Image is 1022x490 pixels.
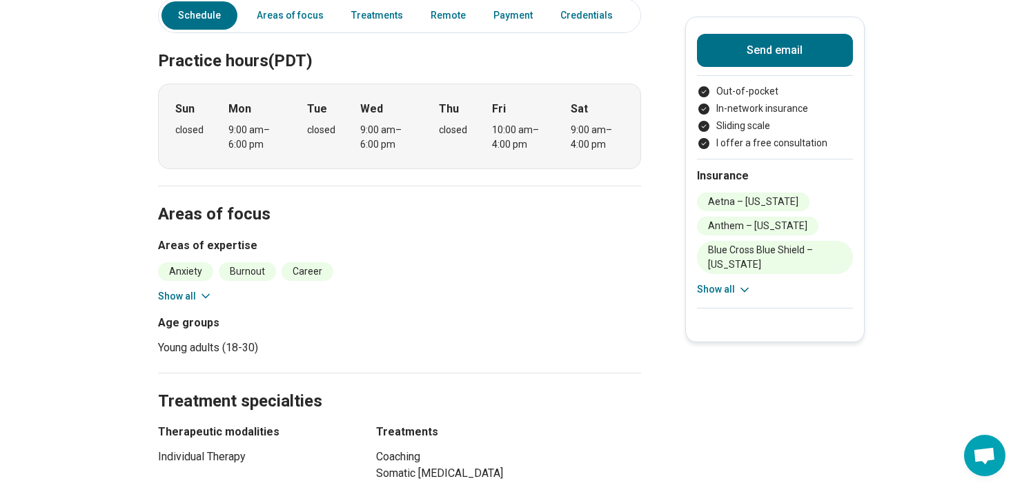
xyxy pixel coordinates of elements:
button: Show all [697,282,751,297]
button: Send email [697,34,853,67]
li: Career [282,262,333,281]
a: Treatments [343,1,411,30]
div: closed [439,123,467,137]
h3: Therapeutic modalities [158,424,351,440]
li: Aetna – [US_STATE] [697,193,809,211]
button: Show all [158,289,213,304]
div: 10:00 am – 4:00 pm [492,123,545,152]
strong: Wed [360,101,383,117]
li: I offer a free consultation [697,136,853,150]
li: Individual Therapy [158,449,351,465]
div: closed [307,123,335,137]
div: closed [175,123,204,137]
li: Coaching [376,449,641,465]
a: Other [632,1,682,30]
ul: Payment options [697,84,853,150]
h2: Practice hours (PDT) [158,17,641,73]
a: Payment [485,1,541,30]
li: Burnout [219,262,276,281]
li: Anxiety [158,262,213,281]
h3: Areas of expertise [158,237,641,254]
h3: Treatments [376,424,641,440]
strong: Sun [175,101,195,117]
li: Young adults (18-30) [158,340,394,356]
strong: Sat [571,101,588,117]
a: Credentials [552,1,621,30]
div: 9:00 am – 6:00 pm [228,123,282,152]
strong: Tue [307,101,327,117]
li: Sliding scale [697,119,853,133]
li: Blue Cross Blue Shield – [US_STATE] [697,241,853,274]
li: Anthem – [US_STATE] [697,217,818,235]
li: Somatic [MEDICAL_DATA] [376,465,641,482]
div: 9:00 am – 6:00 pm [360,123,413,152]
div: 9:00 am – 4:00 pm [571,123,624,152]
a: Schedule [161,1,237,30]
li: In-network insurance [697,101,853,116]
a: Remote [422,1,474,30]
div: Open chat [964,435,1005,476]
strong: Thu [439,101,459,117]
h2: Treatment specialties [158,357,641,413]
a: Areas of focus [248,1,332,30]
div: When does the program meet? [158,84,641,169]
strong: Fri [492,101,506,117]
li: Out-of-pocket [697,84,853,99]
h2: Areas of focus [158,170,641,226]
h2: Insurance [697,168,853,184]
h3: Age groups [158,315,394,331]
strong: Mon [228,101,251,117]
